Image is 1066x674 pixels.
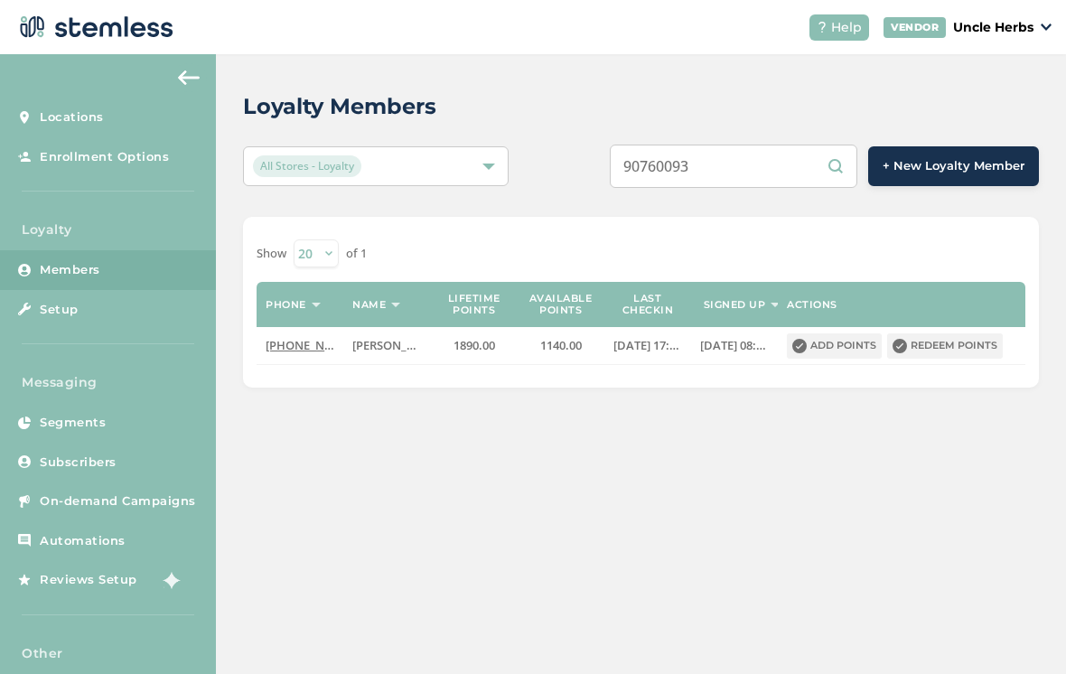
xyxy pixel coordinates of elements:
[700,338,769,353] label: 2024-04-05 08:11:50
[257,245,286,263] label: Show
[40,261,100,279] span: Members
[771,303,780,307] img: icon-sort-1e1d7615.svg
[312,303,321,307] img: icon-sort-1e1d7615.svg
[454,337,495,353] span: 1890.00
[887,333,1003,359] button: Redeem points
[527,338,595,353] label: 1140.00
[1041,23,1052,31] img: icon_down-arrow-small-66adaf34.svg
[540,337,582,353] span: 1140.00
[831,18,862,37] span: Help
[527,293,595,316] label: Available points
[613,338,682,353] label: 2025-07-22 17:17:09
[151,562,187,598] img: glitter-stars-b7820f95.gif
[439,293,508,316] label: Lifetime points
[14,9,173,45] img: logo-dark-0685b13c.svg
[253,155,361,177] span: All Stores - Loyalty
[953,18,1033,37] p: Uncle Herbs
[40,414,106,432] span: Segments
[700,337,785,353] span: [DATE] 08:11:50
[883,157,1024,175] span: + New Loyalty Member
[40,454,117,472] span: Subscribers
[40,301,79,319] span: Setup
[613,337,698,353] span: [DATE] 17:17:09
[266,338,334,353] label: (907) 600-9341
[40,492,196,510] span: On-demand Campaigns
[610,145,857,188] input: Search
[868,146,1039,186] button: + New Loyalty Member
[243,90,436,123] h2: Loyalty Members
[391,303,400,307] img: icon-sort-1e1d7615.svg
[613,293,682,316] label: Last checkin
[40,571,137,589] span: Reviews Setup
[778,282,1025,327] th: Actions
[817,22,828,33] img: icon-help-white-03924b79.svg
[439,338,508,353] label: 1890.00
[976,587,1066,674] iframe: Chat Widget
[346,245,367,263] label: of 1
[40,148,169,166] span: Enrollment Options
[40,108,104,126] span: Locations
[352,338,421,353] label: Glenn
[178,70,200,85] img: icon-arrow-back-accent-c549486e.svg
[352,337,444,353] span: [PERSON_NAME]
[884,17,946,38] div: VENDOR
[40,532,126,550] span: Automations
[787,333,882,359] button: Add points
[352,299,386,311] label: Name
[266,299,306,311] label: Phone
[266,337,369,353] span: [PHONE_NUMBER]
[704,299,766,311] label: Signed up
